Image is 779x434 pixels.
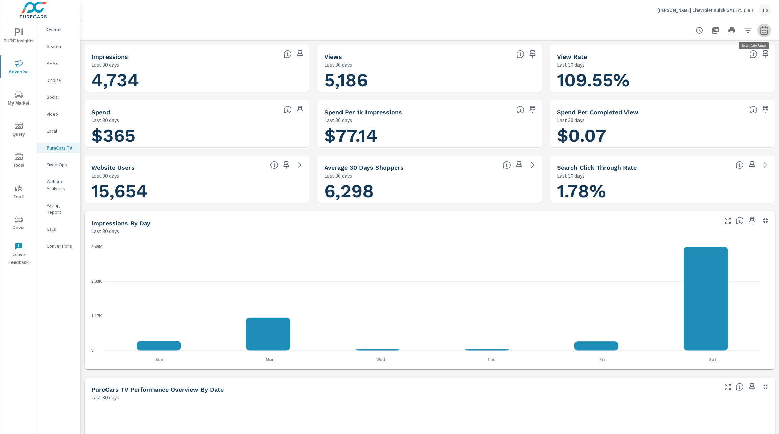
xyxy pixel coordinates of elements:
[2,215,35,232] span: Driver
[747,382,757,392] span: Save this to your personalized report
[557,172,585,180] p: Last 30 days
[91,227,119,235] p: Last 30 days
[324,172,352,180] p: Last 30 days
[736,161,744,169] span: Percentage of users who viewed your campaigns who clicked through to your website. For example, i...
[503,161,511,169] span: A rolling 30 day total of daily Shoppers on the dealership website, averaged over the selected da...
[324,164,404,171] h5: Average 30 Days Shoppers
[91,314,102,318] text: 1.17K
[749,50,757,58] span: Percentage of Impressions where the ad was viewed completely. “Impressions” divided by “Views”. [...
[760,382,771,392] button: Minimize Widget
[759,4,771,16] div: JD
[527,104,538,115] span: Save this to your personalized report
[91,180,303,203] h1: 15,654
[47,202,75,215] p: Pacing Report
[37,126,80,136] div: Local
[91,220,150,227] h5: Impressions by Day
[47,77,75,84] p: Display
[91,116,119,124] p: Last 30 days
[47,94,75,100] p: Social
[147,356,171,363] p: Sun
[657,7,753,13] p: [PERSON_NAME] Chevrolet Buick GMC St. Clair
[760,49,771,60] span: Save this to your personalized report
[514,160,524,170] span: Save this to your personalized report
[284,106,292,114] span: Cost of your connected TV ad campaigns. [Source: This data is provided by the video advertising p...
[736,216,744,225] span: The number of impressions, broken down by the day of the week they occurred.
[324,69,536,92] h1: 5,186
[527,49,538,60] span: Save this to your personalized report
[37,41,80,51] div: Search
[324,61,352,69] p: Last 30 days
[760,104,771,115] span: Save this to your personalized report
[258,356,282,363] p: Mon
[747,160,757,170] span: Save this to your personalized report
[294,104,305,115] span: Save this to your personalized report
[557,116,585,124] p: Last 30 days
[91,172,119,180] p: Last 30 days
[294,49,305,60] span: Save this to your personalized report
[91,124,303,147] h1: $365
[37,200,80,217] div: Pacing Report
[324,53,342,60] h5: Views
[47,26,75,33] p: Overall
[91,164,135,171] h5: Website Users
[516,106,524,114] span: Total spend per 1,000 impressions. [Source: This data is provided by the video advertising platform]
[701,356,725,363] p: Sat
[91,69,303,92] h1: 4,734
[91,279,102,284] text: 2.33K
[2,242,35,267] span: Leave Feedback
[741,24,755,37] button: Apply Filters
[749,106,757,114] span: Total spend per 1,000 impressions. [Source: This data is provided by the video advertising platform]
[37,109,80,119] div: Video
[2,28,35,45] span: PURE Insights
[557,124,768,147] h1: $0.07
[37,160,80,170] div: Fixed Ops
[37,143,80,153] div: PureCars TV
[91,348,94,353] text: 5
[324,124,536,147] h1: $77.14
[369,356,393,363] p: Wed
[281,160,292,170] span: Save this to your personalized report
[91,386,224,393] h5: PureCars TV Performance Overview By Date
[2,122,35,138] span: Query
[47,128,75,134] p: Local
[480,356,503,363] p: Thu
[270,161,278,169] span: Unique website visitors over the selected time period. [Source: Website Analytics]
[47,111,75,117] p: Video
[37,58,80,68] div: PMAX
[760,215,771,226] button: Minimize Widget
[557,109,638,116] h5: Spend Per Completed View
[2,184,35,201] span: Tier2
[91,109,110,116] h5: Spend
[91,61,119,69] p: Last 30 days
[37,241,80,251] div: Conversions
[47,43,75,50] p: Search
[47,178,75,192] p: Website Analytics
[37,24,80,35] div: Overall
[324,116,352,124] p: Last 30 days
[590,356,614,363] p: Fri
[324,180,536,203] h1: 6,298
[37,92,80,102] div: Social
[725,24,738,37] button: Print Report
[47,144,75,151] p: PureCars TV
[37,75,80,85] div: Display
[2,153,35,169] span: Tools
[557,61,585,69] p: Last 30 days
[0,20,37,269] div: nav menu
[91,393,119,402] p: Last 30 days
[557,180,768,203] h1: 1.78%
[284,50,292,58] span: Number of times your connected TV ad was presented to a user. [Source: This data is provided by t...
[91,53,128,60] h5: Impressions
[91,245,102,249] text: 3.49K
[722,215,733,226] button: Make Fullscreen
[557,164,637,171] h5: Search Click Through Rate
[2,60,35,76] span: Advertise
[736,383,744,391] span: Understand PureCars TV performance data over time and see how metrics compare to each other over ...
[747,215,757,226] span: Save this to your personalized report
[557,69,768,92] h1: 109.55%
[527,160,538,170] a: See more details in report
[47,226,75,232] p: Calls
[37,177,80,193] div: Website Analytics
[516,50,524,58] span: Number of times your connected TV ad was viewed completely by a user. [Source: This data is provi...
[37,224,80,234] div: Calls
